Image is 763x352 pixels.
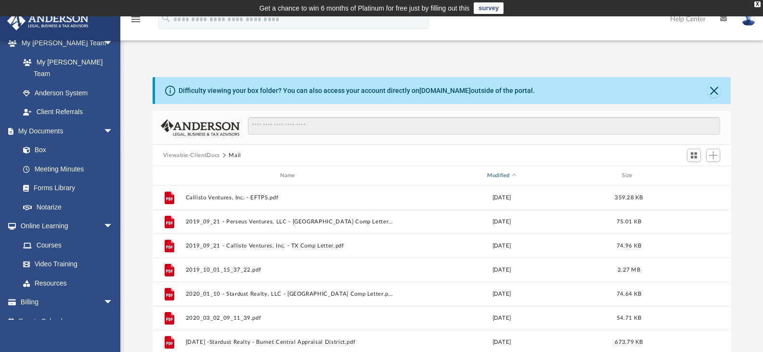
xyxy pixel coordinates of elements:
a: Video Training [13,255,118,274]
button: 2019_09_21 - Perseus Ventures, LLC - [GEOGRAPHIC_DATA] Comp Letter.pdf [185,219,393,225]
a: Forms Library [13,179,118,198]
a: Events Calendar [7,312,128,331]
a: Courses [13,235,123,255]
span: 75.01 KB [617,219,641,224]
a: survey [474,2,504,14]
button: [DATE] -Stardust Realty - Burnet Central Appraisal District.pdf [185,339,393,345]
span: 359.28 KB [615,195,643,200]
a: Resources [13,274,123,293]
a: menu [130,18,142,25]
a: Notarize [13,197,123,217]
a: Online Learningarrow_drop_down [7,217,123,236]
a: Billingarrow_drop_down [7,293,128,312]
div: Size [609,171,648,180]
button: Mail [229,151,241,160]
button: 2019_09_21 - Callisto Ventures, Inc. - TX Comp Letter.pdf [185,243,393,249]
span: 673.79 KB [615,339,643,345]
div: close [754,1,761,7]
div: [DATE] [398,338,606,347]
div: [DATE] [398,194,606,202]
span: arrow_drop_down [103,217,123,236]
a: Anderson System [13,83,123,103]
div: id [157,171,181,180]
div: [DATE] [398,314,606,323]
div: [DATE] [398,242,606,250]
button: Callisto Ventures, Inc. - EFTPS.pdf [185,195,393,201]
button: Add [706,149,721,162]
input: Search files and folders [248,117,720,135]
span: 2.27 MB [618,267,640,273]
span: 74.96 KB [617,243,641,248]
button: Viewable-ClientDocs [163,151,220,160]
a: Box [13,141,118,160]
span: arrow_drop_down [103,293,123,313]
span: 74.64 KB [617,291,641,297]
button: Close [707,84,721,97]
a: Client Referrals [13,103,123,122]
a: My [PERSON_NAME] Team [13,52,118,83]
button: 2020_01_10 - Stardust Realty, LLC - [GEOGRAPHIC_DATA] Comp Letter.pdf [185,291,393,297]
div: Name [185,171,393,180]
div: Get a chance to win 6 months of Platinum for free just by filling out this [259,2,470,14]
img: Anderson Advisors Platinum Portal [4,12,91,30]
button: 2020_03_02_09_11_39.pdf [185,315,393,321]
a: My [PERSON_NAME] Teamarrow_drop_down [7,34,123,53]
div: [DATE] [398,290,606,299]
div: Difficulty viewing your box folder? You can also access your account directly on outside of the p... [179,86,535,96]
button: 2019_10_01_15_37_22.pdf [185,267,393,273]
div: id [652,171,720,180]
span: arrow_drop_down [103,34,123,53]
i: menu [130,13,142,25]
img: User Pic [741,12,756,26]
span: 54.71 KB [617,315,641,321]
div: [DATE] [398,266,606,274]
button: Switch to Grid View [687,149,701,162]
i: search [161,13,171,24]
a: [DOMAIN_NAME] [419,87,471,94]
div: [DATE] [398,218,606,226]
a: My Documentsarrow_drop_down [7,121,123,141]
div: Modified [397,171,605,180]
a: Meeting Minutes [13,159,123,179]
span: arrow_drop_down [103,121,123,141]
